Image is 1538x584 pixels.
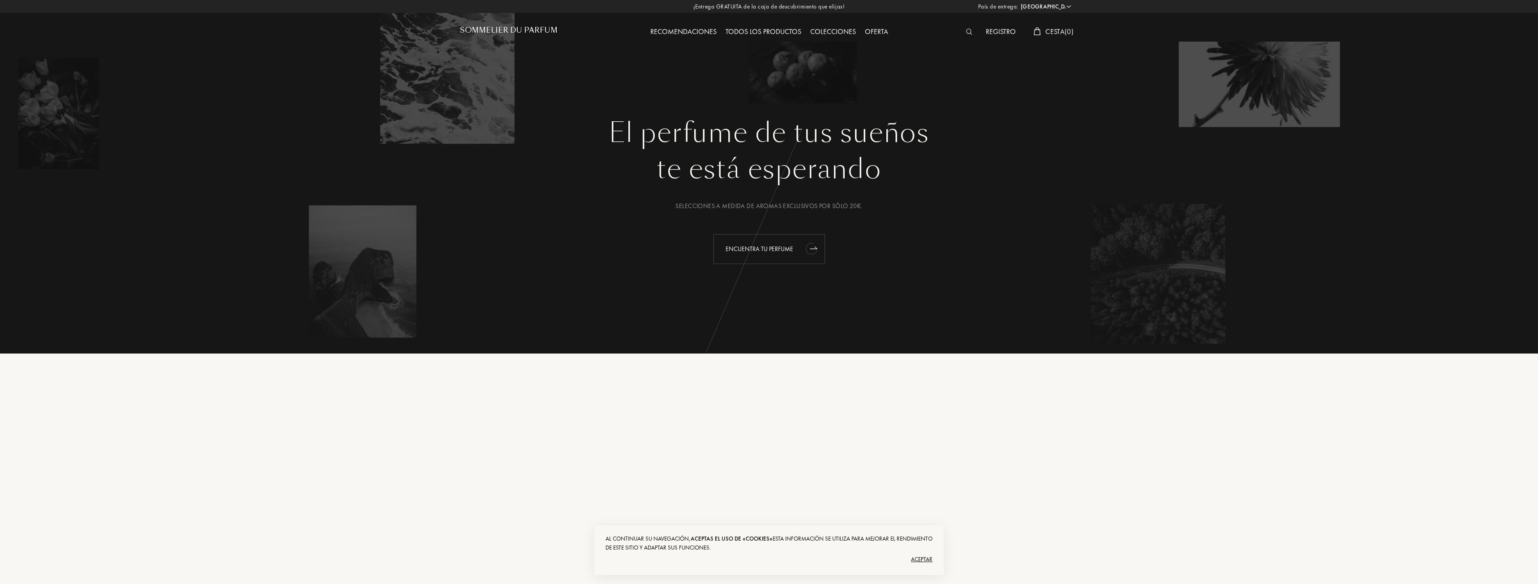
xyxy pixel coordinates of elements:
[467,149,1071,189] div: te está esperando
[860,26,893,38] div: Oferta
[721,27,806,36] a: Todos los productos
[460,26,558,34] h1: Sommelier du Parfum
[606,534,932,552] div: Al continuar su navegación, Esta información se utiliza para mejorar el rendimiento de este sitio...
[978,2,1018,11] span: País de entrega:
[467,201,1071,211] div: Selecciones a medida de aromas exclusivos por sólo 20€.
[806,27,860,36] a: Colecciones
[981,27,1020,36] a: Registro
[460,26,558,38] a: Sommelier du Parfum
[646,27,721,36] a: Recomendaciones
[806,26,860,38] div: Colecciones
[606,552,932,567] div: Aceptar
[707,234,832,264] a: Encuentra tu perfumeanimation
[646,26,721,38] div: Recomendaciones
[1045,27,1074,36] span: Cesta ( 0 )
[860,27,893,36] a: Oferta
[803,239,821,257] div: animation
[1034,27,1041,35] img: cart_white.svg
[691,535,773,542] span: aceptas el uso de «cookies»
[721,26,806,38] div: Todos los productos
[981,26,1020,38] div: Registro
[966,29,973,35] img: search_icn_white.svg
[713,234,825,264] div: Encuentra tu perfume
[467,117,1071,149] h1: El perfume de tus sueños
